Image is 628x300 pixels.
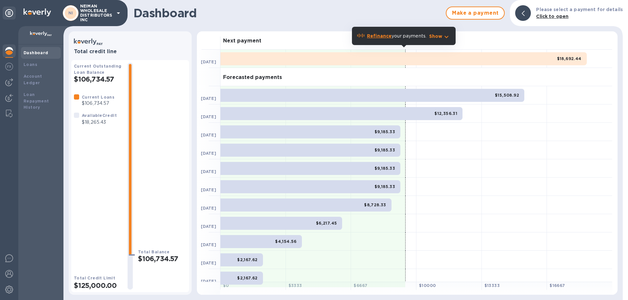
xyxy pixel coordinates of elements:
b: [DATE] [201,59,216,64]
b: $9,185.33 [375,148,395,152]
b: Current Loans [82,95,114,100]
b: $6,217.45 [316,221,337,226]
b: Available Credit [82,113,117,118]
h3: Forecasted payments [223,74,282,81]
b: Click to open [536,14,568,19]
b: [DATE] [201,169,216,174]
button: Make a payment [446,7,505,20]
b: [DATE] [201,242,216,247]
b: $9,185.33 [375,184,395,189]
b: $4,154.56 [275,239,297,244]
div: Unpin categories [3,7,16,20]
b: [DATE] [201,206,216,211]
b: [DATE] [201,224,216,229]
b: $9,185.33 [375,166,395,171]
p: Show [429,33,443,39]
span: Make a payment [452,9,499,17]
b: [DATE] [201,261,216,265]
p: $106,734.57 [82,100,114,107]
h2: $125,000.00 [74,281,122,290]
h2: $106,734.57 [74,75,122,83]
b: Please select a payment for details [536,7,623,12]
img: Foreign exchange [5,63,13,71]
b: [DATE] [201,133,216,137]
h3: Next payment [223,38,261,44]
b: $2,167.62 [237,257,258,262]
p: your payments. [367,33,427,39]
h1: Dashboard [133,6,443,20]
b: Loans [24,62,37,67]
b: Total Credit Limit [74,276,115,280]
b: Loan Repayment History [24,92,49,110]
b: [DATE] [201,187,216,192]
b: $ 10000 [419,283,436,288]
b: $9,185.33 [375,129,395,134]
b: Current Outstanding Loan Balance [74,64,122,75]
b: Refinance [367,33,392,39]
b: $8,728.33 [364,202,386,207]
b: [DATE] [201,114,216,119]
b: Account Ledger [24,74,42,85]
b: $ 13333 [484,283,500,288]
b: NI [68,10,73,15]
b: $15,508.92 [495,93,519,98]
b: Dashboard [24,50,48,55]
h3: Total credit line [74,49,186,55]
img: Logo [24,8,51,16]
h2: $106,734.57 [138,255,186,263]
button: Show [429,33,450,39]
b: $12,356.31 [434,111,457,116]
b: $2,167.62 [237,276,258,280]
b: $18,692.44 [557,56,582,61]
p: NEIMAN WHOLESALE DISTRIBUTORS INC [80,4,113,22]
b: [DATE] [201,96,216,101]
b: Total Balance [138,249,169,254]
b: $ 16667 [549,283,565,288]
p: $18,265.43 [82,119,117,126]
b: [DATE] [201,279,216,284]
b: [DATE] [201,151,216,156]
